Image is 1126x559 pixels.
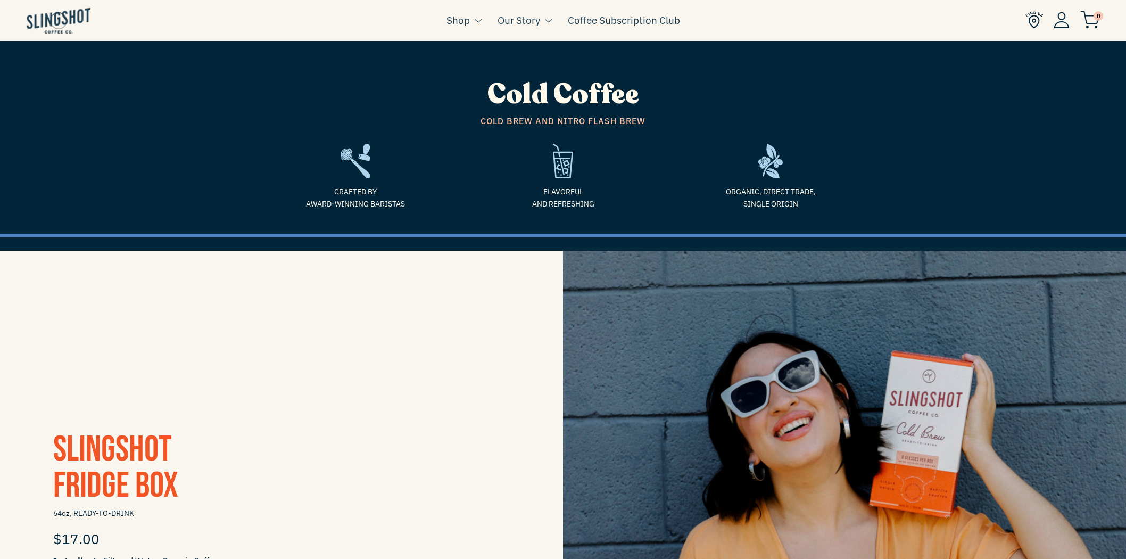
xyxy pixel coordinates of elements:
img: Account [1054,12,1070,28]
span: Cold Brew and Nitro Flash Brew [260,114,866,128]
a: Our Story [498,12,540,28]
img: frame-1635784469962.svg [758,144,783,178]
img: frame2-1635783918803.svg [341,144,371,178]
div: $17.00 [53,523,510,555]
img: Find Us [1025,11,1043,29]
a: Coffee Subscription Club [568,12,680,28]
span: Flavorful and refreshing [467,186,659,210]
span: Crafted by Award-Winning Baristas [260,186,451,210]
a: SlingshotFridge Box [53,428,178,507]
span: 64oz, READY-TO-DRINK [53,504,510,523]
img: cart [1080,11,1099,29]
a: Shop [446,12,470,28]
span: Cold Coffee [487,76,639,113]
span: 0 [1094,11,1103,21]
img: refreshing-1635975143169.svg [553,144,573,178]
a: 0 [1080,14,1099,27]
span: Slingshot Fridge Box [53,428,178,507]
span: Organic, Direct Trade, Single Origin [675,186,866,210]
